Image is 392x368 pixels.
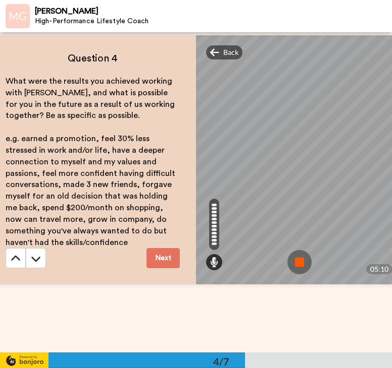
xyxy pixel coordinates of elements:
[146,248,180,268] button: Next
[206,45,242,59] div: Back
[6,4,30,28] img: Profile Image
[6,51,180,66] h4: Question 4
[287,250,312,274] img: ic_record_stop.svg
[223,47,238,57] span: Back
[35,7,391,16] div: [PERSON_NAME]
[6,135,177,247] span: e.g. earned a promotion, feel 30% less stressed in work and/or life, have a deeper connection to ...
[35,17,391,26] div: High-Performance Lifestyle Coach
[6,77,177,120] span: What were the results you achieved working with [PERSON_NAME], and what is possible for you in th...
